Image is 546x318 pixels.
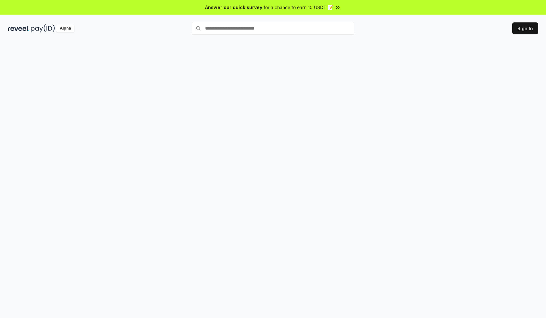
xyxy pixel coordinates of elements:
[512,22,538,34] button: Sign In
[264,4,333,11] span: for a chance to earn 10 USDT 📝
[31,24,55,32] img: pay_id
[8,24,30,32] img: reveel_dark
[205,4,262,11] span: Answer our quick survey
[56,24,74,32] div: Alpha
